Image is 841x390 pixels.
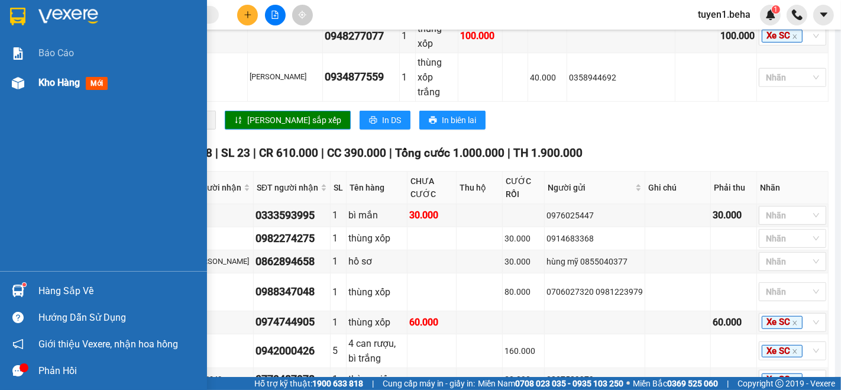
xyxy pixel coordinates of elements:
[792,34,798,40] span: close
[418,55,456,99] div: thùng xốp trắng
[792,349,798,354] span: close
[254,334,331,368] td: 0942000426
[762,30,803,43] span: Xe SC
[504,285,542,298] div: 80.000
[12,285,24,297] img: warehouse-icon
[348,231,405,246] div: thùng xốp
[504,255,542,268] div: 30.000
[255,283,328,300] div: 0988347048
[234,116,242,125] span: sort-ascending
[348,208,405,223] div: bì mắn
[792,377,798,383] span: close
[69,20,153,32] span: 07:38:43 [DATE]
[12,47,24,60] img: solution-icon
[762,373,803,386] span: Xe SC
[38,282,198,300] div: Hàng sắp về
[395,146,504,160] span: Tổng cước 1.000.000
[325,69,397,85] div: 0934877559
[254,311,331,334] td: 0974744905
[332,254,344,269] div: 1
[179,204,254,227] td: nhu
[442,114,476,127] span: In biên lai
[548,181,633,194] span: Người gửi
[332,372,344,386] div: 1
[253,146,256,160] span: |
[259,146,318,160] span: CR 610.000
[713,315,755,330] div: 60.000
[429,116,437,125] span: printer
[332,231,344,246] div: 1
[10,20,376,32] span: Thời gian : - Nhân viên nhận hàng :
[360,111,410,130] button: printerIn DS
[762,345,803,358] span: Xe SC
[180,209,251,221] div: nhu
[507,146,510,160] span: |
[546,232,643,245] div: 0914683368
[546,255,643,268] div: hùng mỹ 0855040377
[819,9,829,20] span: caret-down
[504,344,542,357] div: 160.000
[667,379,718,388] strong: 0369 525 060
[389,146,392,160] span: |
[255,207,328,224] div: 0333593995
[407,172,457,204] th: CHƯA CƯỚC
[86,77,108,90] span: mới
[323,20,400,53] td: 0948277077
[255,371,328,388] div: 0779487978
[221,146,250,160] span: SL 23
[347,172,407,204] th: Tên hàng
[321,146,324,160] span: |
[180,316,251,328] div: chị tư
[331,172,347,204] th: SL
[762,316,803,329] span: Xe SC
[348,372,405,386] div: thùng giấy
[504,373,542,386] div: 30.000
[182,181,241,194] span: Tên người nhận
[775,379,784,388] span: copyright
[727,377,729,390] span: |
[402,70,413,85] div: 1
[12,339,24,350] span: notification
[254,227,331,250] td: 0982274275
[12,77,24,89] img: warehouse-icon
[225,111,351,130] button: sort-ascending[PERSON_NAME] sắp xếp
[179,311,254,334] td: chị tư
[265,5,286,25] button: file-add
[711,172,757,204] th: Phải thu
[215,146,218,160] span: |
[760,181,825,194] div: Nhãn
[298,11,306,19] span: aim
[774,5,778,14] span: 1
[10,8,25,25] img: logo-vxr
[255,253,328,270] div: 0862894658
[332,208,344,223] div: 1
[255,314,328,330] div: 0974744905
[382,114,401,127] span: In DS
[645,172,711,204] th: Ghi chú
[546,285,643,298] div: 0706027320 0981223979
[12,365,24,376] span: message
[348,254,405,269] div: hồ sơ
[792,9,803,20] img: phone-icon
[257,181,318,194] span: SĐT người nhận
[419,111,486,130] button: printerIn biên lai
[332,315,344,330] div: 1
[633,377,718,390] span: Miền Bắc
[720,28,755,43] div: 100.000
[457,172,503,204] th: Thu hộ
[244,11,252,19] span: plus
[418,21,456,51] div: thùng xốp
[325,28,397,44] div: 0948277077
[569,71,673,84] div: 0358944692
[332,343,344,358] div: 5
[792,320,798,326] span: close
[626,381,630,386] span: ⚪️
[255,230,328,247] div: 0982274275
[180,256,251,267] div: chị [PERSON_NAME]
[38,362,198,380] div: Phản hồi
[38,309,198,327] div: Hướng dẫn sử dụng
[402,28,413,43] div: 1
[312,379,363,388] strong: 1900 633 818
[765,9,776,20] img: icon-new-feature
[813,5,834,25] button: caret-down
